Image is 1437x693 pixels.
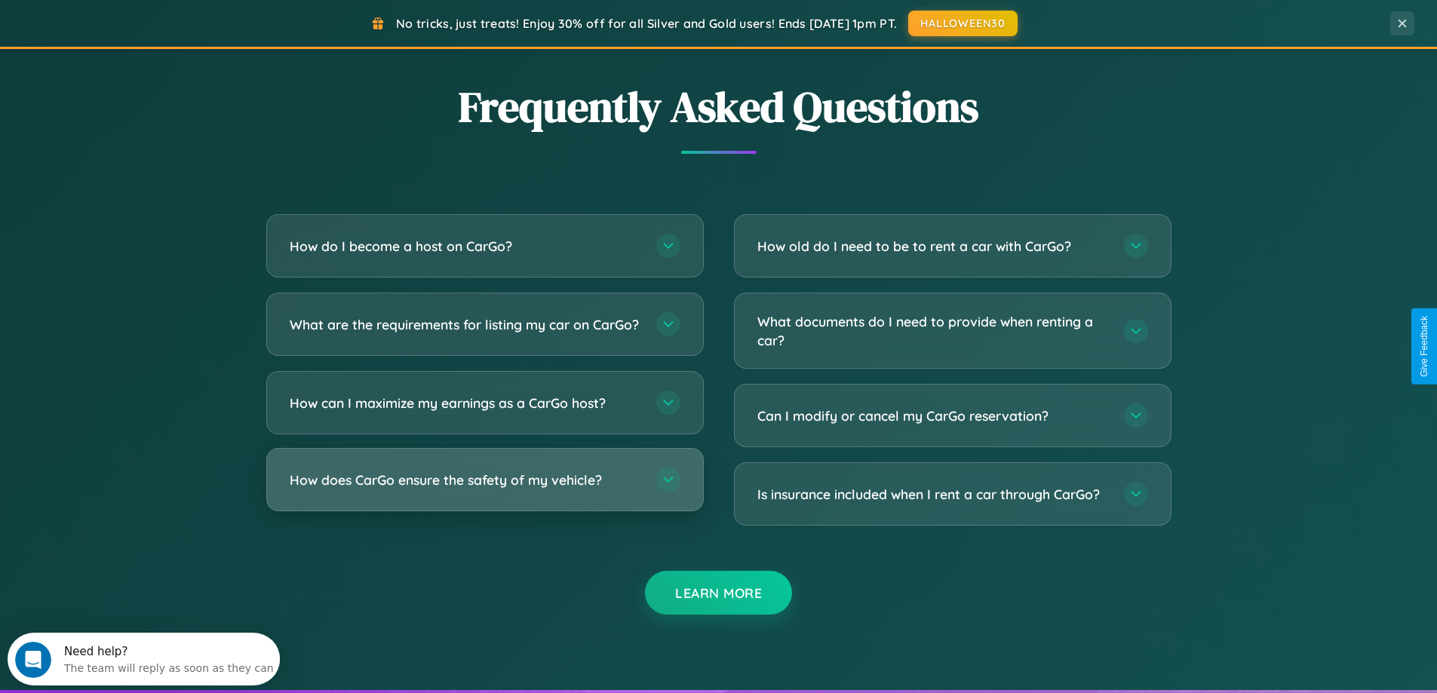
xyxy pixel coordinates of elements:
[757,237,1109,256] h3: How old do I need to be to rent a car with CarGo?
[266,78,1171,136] h2: Frequently Asked Questions
[290,471,641,489] h3: How does CarGo ensure the safety of my vehicle?
[8,633,280,685] iframe: Intercom live chat discovery launcher
[757,485,1109,504] h3: Is insurance included when I rent a car through CarGo?
[645,571,792,615] button: Learn More
[57,13,266,25] div: Need help?
[290,315,641,334] h3: What are the requirements for listing my car on CarGo?
[396,16,897,31] span: No tricks, just treats! Enjoy 30% off for all Silver and Gold users! Ends [DATE] 1pm PT.
[908,11,1018,36] button: HALLOWEEN30
[57,25,266,41] div: The team will reply as soon as they can
[6,6,281,48] div: Open Intercom Messenger
[757,312,1109,349] h3: What documents do I need to provide when renting a car?
[1419,316,1429,377] div: Give Feedback
[290,394,641,412] h3: How can I maximize my earnings as a CarGo host?
[15,642,51,678] iframe: Intercom live chat
[757,406,1109,425] h3: Can I modify or cancel my CarGo reservation?
[290,237,641,256] h3: How do I become a host on CarGo?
